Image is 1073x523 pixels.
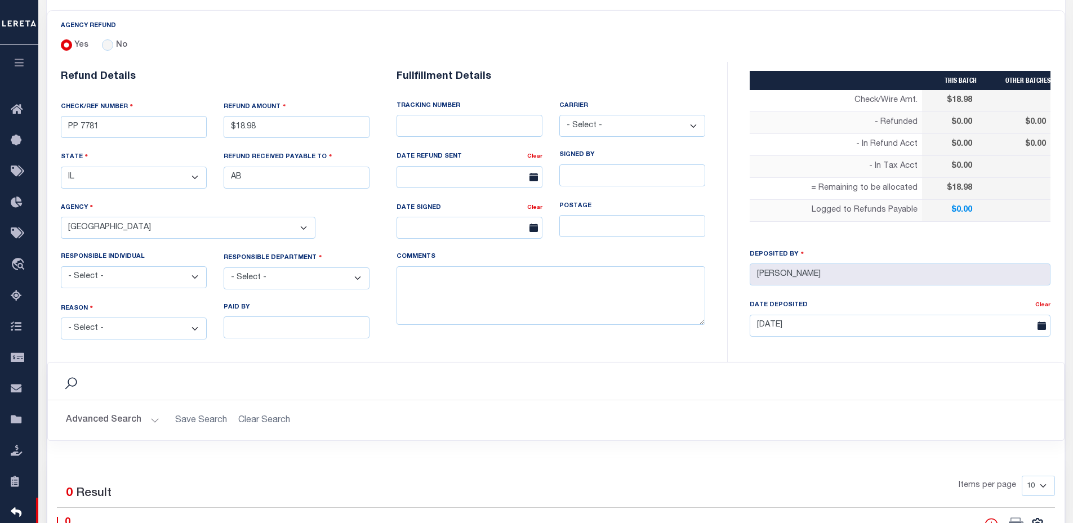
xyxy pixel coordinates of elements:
[750,315,1050,337] input: Enter Date
[750,249,804,260] label: Deposited By
[66,409,159,431] button: Advanced Search
[224,303,250,312] label: PAID BY
[959,480,1016,492] span: Items per page
[981,138,1046,151] p: $0.00
[981,117,1046,129] p: $0.00
[559,202,591,211] label: POSTAGE
[61,71,369,83] h6: Refund Details
[224,151,332,162] label: REFUND RECEIVED PAYABLE TO
[927,138,972,151] p: $0.00
[76,485,112,503] label: Result
[66,488,73,499] span: 0
[116,39,127,52] label: No
[754,182,918,195] p: = Remaining to be allocated
[61,151,88,162] label: STATE
[977,71,1050,90] th: OTHER BATCHES
[397,71,705,83] h6: Fullfillment Details
[927,204,972,217] p: $0.00
[61,303,94,314] label: REASON
[754,204,918,217] p: Logged to Refunds Payable
[397,152,462,162] label: DATE REFUND SENT
[927,160,972,173] p: $0.00
[61,252,145,262] label: RESPONSIBLE INDIVIDUAL
[397,203,441,213] label: DATE SIGNED
[224,252,322,263] label: RESPONSIBLE DEPARTMENT
[397,252,435,262] label: COMMENTS
[754,117,918,129] p: - Refunded
[224,101,286,112] label: REFUND AMOUNT
[559,150,594,160] label: SIGNED BY
[61,202,94,213] label: AGENCY
[61,21,116,31] label: AGENCY REFUND
[559,101,588,111] label: CARRIER
[754,160,918,173] p: - In Tax Acct
[74,39,88,52] label: Yes
[927,182,972,195] p: $18.98
[922,71,977,90] th: THIS BATCH
[927,117,972,129] p: $0.00
[750,301,808,310] label: Date Deposited
[754,95,918,107] p: Check/Wire Amt.
[61,101,133,112] label: CHECK/REF NUMBER
[224,116,369,138] input: $
[754,138,918,151] p: - In Refund Acct
[11,258,29,272] i: travel_explore
[397,101,460,111] label: TRACKING NUMBER
[927,95,972,107] p: $18.98
[527,154,542,159] a: Clear
[1035,302,1050,308] a: Clear
[527,205,542,211] a: Clear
